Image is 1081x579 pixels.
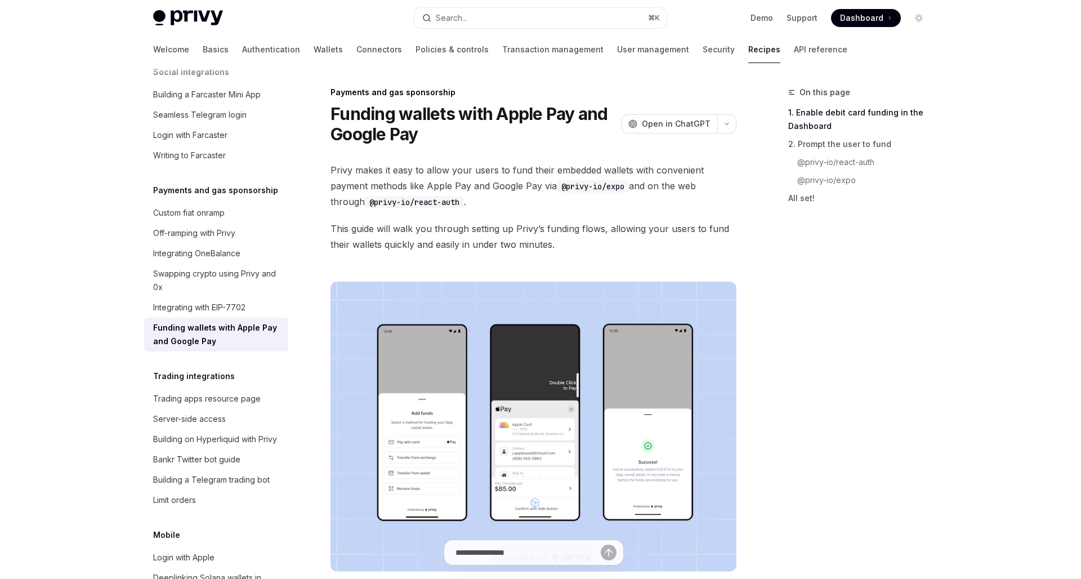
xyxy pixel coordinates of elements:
[502,36,604,63] a: Transaction management
[153,88,261,101] div: Building a Farcaster Mini App
[356,36,402,63] a: Connectors
[617,36,689,63] a: User management
[144,223,288,243] a: Off-ramping with Privy
[144,470,288,490] a: Building a Telegram trading bot
[799,86,850,99] span: On this page
[797,153,937,171] a: @privy-io/react-auth
[153,528,180,542] h5: Mobile
[840,12,883,24] span: Dashboard
[144,125,288,145] a: Login with Farcaster
[648,14,660,23] span: ⌘ K
[144,547,288,568] a: Login with Apple
[787,12,818,24] a: Support
[144,84,288,105] a: Building a Farcaster Mini App
[330,221,736,252] span: This guide will walk you through setting up Privy’s funding flows, allowing your users to fund th...
[153,206,225,220] div: Custom fiat onramp
[788,189,937,207] a: All set!
[153,453,240,466] div: Bankr Twitter bot guide
[910,9,928,27] button: Toggle dark mode
[144,490,288,510] a: Limit orders
[153,412,226,426] div: Server-side access
[203,36,229,63] a: Basics
[436,11,467,25] div: Search...
[153,473,270,487] div: Building a Telegram trading bot
[748,36,780,63] a: Recipes
[144,105,288,125] a: Seamless Telegram login
[751,12,773,24] a: Demo
[153,321,282,348] div: Funding wallets with Apple Pay and Google Pay
[153,108,247,122] div: Seamless Telegram login
[144,145,288,166] a: Writing to Farcaster
[144,389,288,409] a: Trading apps resource page
[557,180,629,193] code: @privy-io/expo
[330,87,736,98] div: Payments and gas sponsorship
[144,409,288,429] a: Server-side access
[144,429,288,449] a: Building on Hyperliquid with Privy
[601,545,617,560] button: Send message
[153,247,240,260] div: Integrating OneBalance
[153,392,261,406] div: Trading apps resource page
[788,135,937,153] a: 2. Prompt the user to fund
[144,243,288,264] a: Integrating OneBalance
[416,36,489,63] a: Policies & controls
[153,226,235,240] div: Off-ramping with Privy
[144,449,288,470] a: Bankr Twitter bot guide
[414,8,667,28] button: Search...⌘K
[365,196,464,208] code: @privy-io/react-auth
[330,162,736,210] span: Privy makes it easy to allow your users to fund their embedded wallets with convenient payment me...
[242,36,300,63] a: Authentication
[153,267,282,294] div: Swapping crypto using Privy and 0x
[153,551,215,564] div: Login with Apple
[153,433,277,446] div: Building on Hyperliquid with Privy
[153,301,245,314] div: Integrating with EIP-7702
[330,282,736,572] img: card-based-funding
[330,104,617,144] h1: Funding wallets with Apple Pay and Google Pay
[144,203,288,223] a: Custom fiat onramp
[153,36,189,63] a: Welcome
[144,264,288,297] a: Swapping crypto using Privy and 0x
[144,297,288,318] a: Integrating with EIP-7702
[144,318,288,351] a: Funding wallets with Apple Pay and Google Pay
[153,149,226,162] div: Writing to Farcaster
[788,104,937,135] a: 1. Enable debit card funding in the Dashboard
[153,128,227,142] div: Login with Farcaster
[153,10,223,26] img: light logo
[314,36,343,63] a: Wallets
[153,369,235,383] h5: Trading integrations
[642,118,711,130] span: Open in ChatGPT
[831,9,901,27] a: Dashboard
[153,493,196,507] div: Limit orders
[794,36,847,63] a: API reference
[703,36,735,63] a: Security
[621,114,717,133] button: Open in ChatGPT
[153,184,278,197] h5: Payments and gas sponsorship
[797,171,937,189] a: @privy-io/expo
